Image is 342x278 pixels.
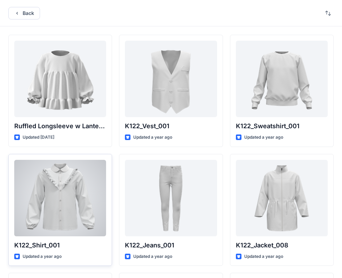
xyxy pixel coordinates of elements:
[14,160,106,236] a: K122_Shirt_001
[236,240,328,250] p: K122_Jacket_008
[125,240,217,250] p: K122_Jeans_001
[236,160,328,236] a: K122_Jacket_008
[8,7,40,19] button: Back
[236,121,328,131] p: K122_Sweatshirt_001
[125,160,217,236] a: K122_Jeans_001
[125,121,217,131] p: K122_Vest_001
[23,253,62,260] p: Updated a year ago
[133,134,172,141] p: Updated a year ago
[133,253,172,260] p: Updated a year ago
[14,240,106,250] p: K122_Shirt_001
[14,121,106,131] p: Ruffled Longsleeve w Lantern Sleeve
[236,41,328,117] a: K122_Sweatshirt_001
[14,41,106,117] a: Ruffled Longsleeve w Lantern Sleeve
[125,41,217,117] a: K122_Vest_001
[23,134,54,141] p: Updated [DATE]
[244,253,283,260] p: Updated a year ago
[244,134,283,141] p: Updated a year ago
